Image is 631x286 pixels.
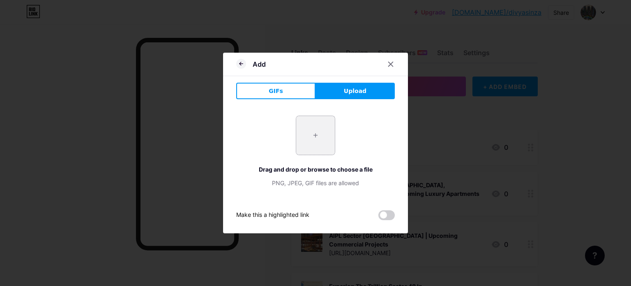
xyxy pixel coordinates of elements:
button: GIFs [236,83,315,99]
span: Upload [344,87,366,95]
div: PNG, JPEG, GIF files are allowed [236,179,395,187]
div: Add [253,59,266,69]
button: Upload [315,83,395,99]
div: Drag and drop or browse to choose a file [236,165,395,174]
div: Make this a highlighted link [236,210,309,220]
span: GIFs [269,87,283,95]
